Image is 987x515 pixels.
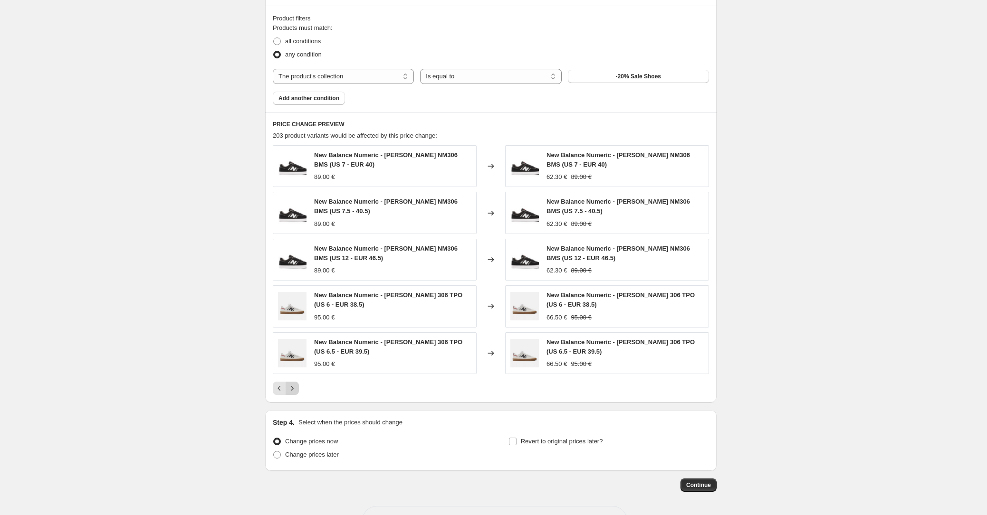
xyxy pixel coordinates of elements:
[285,438,338,445] span: Change prices now
[314,338,462,355] span: New Balance Numeric - [PERSON_NAME] 306 TPO (US 6.5 - EUR 39.5)
[510,339,539,367] img: Nayttokuva2024-1-30kello16.35.04_80x.png
[314,359,335,369] div: 95.00 €
[273,24,333,31] span: Products must match:
[616,73,661,80] span: -20% Sale Shoes
[273,92,345,105] button: Add another condition
[285,37,321,45] span: all conditions
[286,382,299,395] button: Next
[285,451,339,458] span: Change prices later
[546,219,567,229] div: 62.30 €
[546,266,567,275] div: 62.30 €
[314,266,335,275] div: 89.00 €
[278,245,307,274] img: Nayttokuva2022-7-7kello11.42.31_80x.png
[571,313,591,322] strike: 95.00 €
[314,198,458,215] span: New Balance Numeric - [PERSON_NAME] NM306 BMS (US 7.5 - 40.5)
[314,172,335,182] div: 89.00 €
[278,94,339,102] span: Add another condition
[571,266,591,275] strike: 89.00 €
[314,151,458,168] span: New Balance Numeric - [PERSON_NAME] NM306 BMS (US 7 - EUR 40)
[314,291,462,308] span: New Balance Numeric - [PERSON_NAME] 306 TPO (US 6 - EUR 38.5)
[273,121,709,128] h6: PRICE CHANGE PREVIEW
[686,481,711,489] span: Continue
[278,199,307,227] img: Nayttokuva2022-7-7kello11.42.31_80x.png
[273,132,437,139] span: 203 product variants would be affected by this price change:
[571,359,591,369] strike: 95.00 €
[568,70,709,83] button: -20% Sale Shoes
[510,245,539,274] img: Nayttokuva2022-7-7kello11.42.31_80x.png
[278,152,307,180] img: Nayttokuva2022-7-7kello11.42.31_80x.png
[314,219,335,229] div: 89.00 €
[680,478,717,492] button: Continue
[298,418,402,427] p: Select when the prices should change
[546,338,695,355] span: New Balance Numeric - [PERSON_NAME] 306 TPO (US 6.5 - EUR 39.5)
[571,219,591,229] strike: 89.00 €
[510,152,539,180] img: Nayttokuva2022-7-7kello11.42.31_80x.png
[273,382,299,395] nav: Pagination
[273,418,295,427] h2: Step 4.
[546,313,567,322] div: 66.50 €
[314,313,335,322] div: 95.00 €
[278,292,307,320] img: Nayttokuva2024-1-30kello16.35.04_80x.png
[314,245,458,262] span: New Balance Numeric - [PERSON_NAME] NM306 BMS (US 12 - EUR 46.5)
[521,438,603,445] span: Revert to original prices later?
[546,245,690,262] span: New Balance Numeric - [PERSON_NAME] NM306 BMS (US 12 - EUR 46.5)
[546,172,567,182] div: 62.30 €
[510,292,539,320] img: Nayttokuva2024-1-30kello16.35.04_80x.png
[285,51,322,58] span: any condition
[571,172,591,182] strike: 89.00 €
[546,291,695,308] span: New Balance Numeric - [PERSON_NAME] 306 TPO (US 6 - EUR 38.5)
[546,359,567,369] div: 66.50 €
[278,339,307,367] img: Nayttokuva2024-1-30kello16.35.04_80x.png
[510,199,539,227] img: Nayttokuva2022-7-7kello11.42.31_80x.png
[273,14,709,23] div: Product filters
[546,198,690,215] span: New Balance Numeric - [PERSON_NAME] NM306 BMS (US 7.5 - 40.5)
[273,382,286,395] button: Previous
[546,151,690,168] span: New Balance Numeric - [PERSON_NAME] NM306 BMS (US 7 - EUR 40)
